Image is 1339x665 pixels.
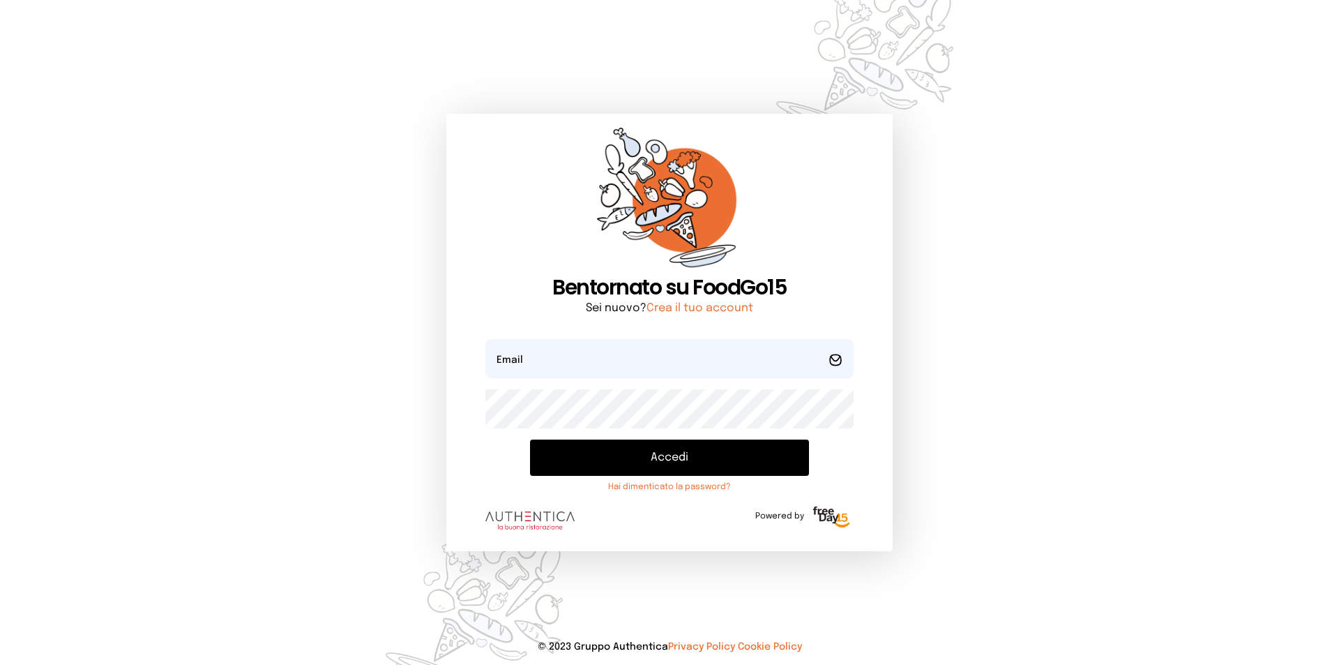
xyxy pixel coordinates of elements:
[530,440,809,476] button: Accedi
[755,511,804,522] span: Powered by
[738,642,802,652] a: Cookie Policy
[597,128,742,275] img: sticker-orange.65babaf.png
[485,300,854,317] p: Sei nuovo?
[668,642,735,652] a: Privacy Policy
[646,302,753,314] a: Crea il tuo account
[485,511,575,530] img: logo.8f33a47.png
[810,504,854,532] img: logo-freeday.3e08031.png
[22,640,1317,654] p: © 2023 Gruppo Authentica
[485,275,854,300] h1: Bentornato su FoodGo15
[530,481,809,493] a: Hai dimenticato la password?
